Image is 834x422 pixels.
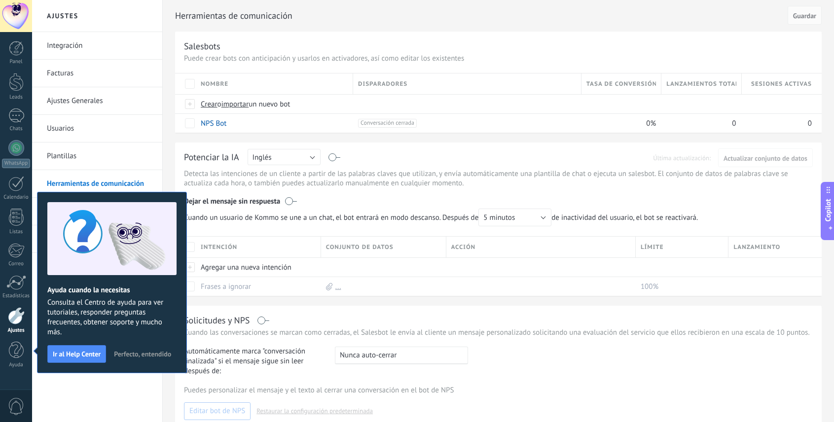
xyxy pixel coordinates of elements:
[636,277,724,296] div: 100%
[340,351,397,360] span: Nunca auto-cerrar
[109,347,176,361] button: Perfecto, entendido
[184,151,239,164] div: Potenciar la IA
[47,60,152,87] a: Facturas
[646,119,656,128] span: 0%
[184,347,326,376] span: Automáticamente marca "conversación finalizada" si el mensaje sigue sin leer después de:
[32,60,162,87] li: Facturas
[201,100,218,109] span: Crear
[2,94,31,101] div: Leads
[184,190,813,209] div: Dejar el mensaje sin respuesta
[751,79,812,89] span: Sesiones activas
[2,229,31,235] div: Listas
[249,100,290,109] span: un nuevo bot
[2,362,31,368] div: Ayuda
[788,6,822,25] button: Guardar
[175,6,784,26] h2: Herramientas de comunicación
[53,351,101,357] span: Ir al Help Center
[483,213,515,222] span: 5 minutos
[184,328,813,337] p: Cuando las conversaciones se marcan como cerradas, el Salesbot le envía al cliente un mensaje per...
[201,243,237,252] span: Intención
[47,115,152,142] a: Usuarios
[326,243,394,252] span: Conjunto de datos
[201,282,251,291] a: Frases a ignorar
[47,170,152,198] a: Herramientas de comunicación
[823,199,833,222] span: Copilot
[478,209,551,226] button: 5 minutos
[184,209,703,226] span: de inactividad del usuario, el bot se reactivará.
[733,243,780,252] span: Lanzamiento
[184,40,220,52] div: Salesbots
[32,115,162,142] li: Usuarios
[184,386,813,395] p: Puedes personalizar el mensaje y el texto al cerrar una conversación en el bot de NPS
[47,32,152,60] a: Integración
[47,142,152,170] a: Plantillas
[641,243,664,252] span: Límite
[451,243,476,252] span: Acción
[793,12,816,19] span: Guardar
[47,87,152,115] a: Ajustes Generales
[32,170,162,198] li: Herramientas de comunicación
[666,79,736,89] span: Lanzamientos totales
[248,149,321,165] button: Inglés
[335,282,341,291] a: ...
[114,351,171,357] span: Perfecto, entendido
[201,119,226,128] a: NPS Bot
[358,119,417,128] span: Conversación cerrada
[2,261,31,267] div: Correo
[221,100,249,109] span: importar
[184,54,813,63] p: Puede crear bots con anticipación y usarlos en activadores, así como editar los existentes
[184,315,250,326] div: Solicitudes y NPS
[732,119,736,128] span: 0
[184,169,813,188] p: Detecta las intenciones de un cliente a partir de las palabras claves que utilizan, y envía autom...
[47,345,106,363] button: Ir al Help Center
[581,114,656,133] div: 0%
[201,79,228,89] span: Nombre
[808,119,812,128] span: 0
[742,114,812,133] div: 0
[47,298,177,337] span: Consulta el Centro de ayuda para ver tutoriales, responder preguntas frecuentes, obtener soporte ...
[2,159,30,168] div: WhatsApp
[358,79,407,89] span: Disparadores
[2,59,31,65] div: Panel
[184,209,551,226] span: Cuando un usuario de Kommo se une a un chat, el bot entrará en modo descanso. Después de
[32,87,162,115] li: Ajustes Generales
[586,79,656,89] span: Tasa de conversión
[218,100,221,109] span: o
[2,293,31,299] div: Estadísticas
[2,194,31,201] div: Calendario
[641,282,658,291] span: 100%
[2,126,31,132] div: Chats
[32,32,162,60] li: Integración
[32,142,162,170] li: Plantillas
[253,153,272,162] span: Inglés
[47,285,177,295] h2: Ayuda cuando la necesitas
[661,114,736,133] div: 0
[196,258,316,277] div: Agregar una nueva intención
[2,327,31,334] div: Ajustes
